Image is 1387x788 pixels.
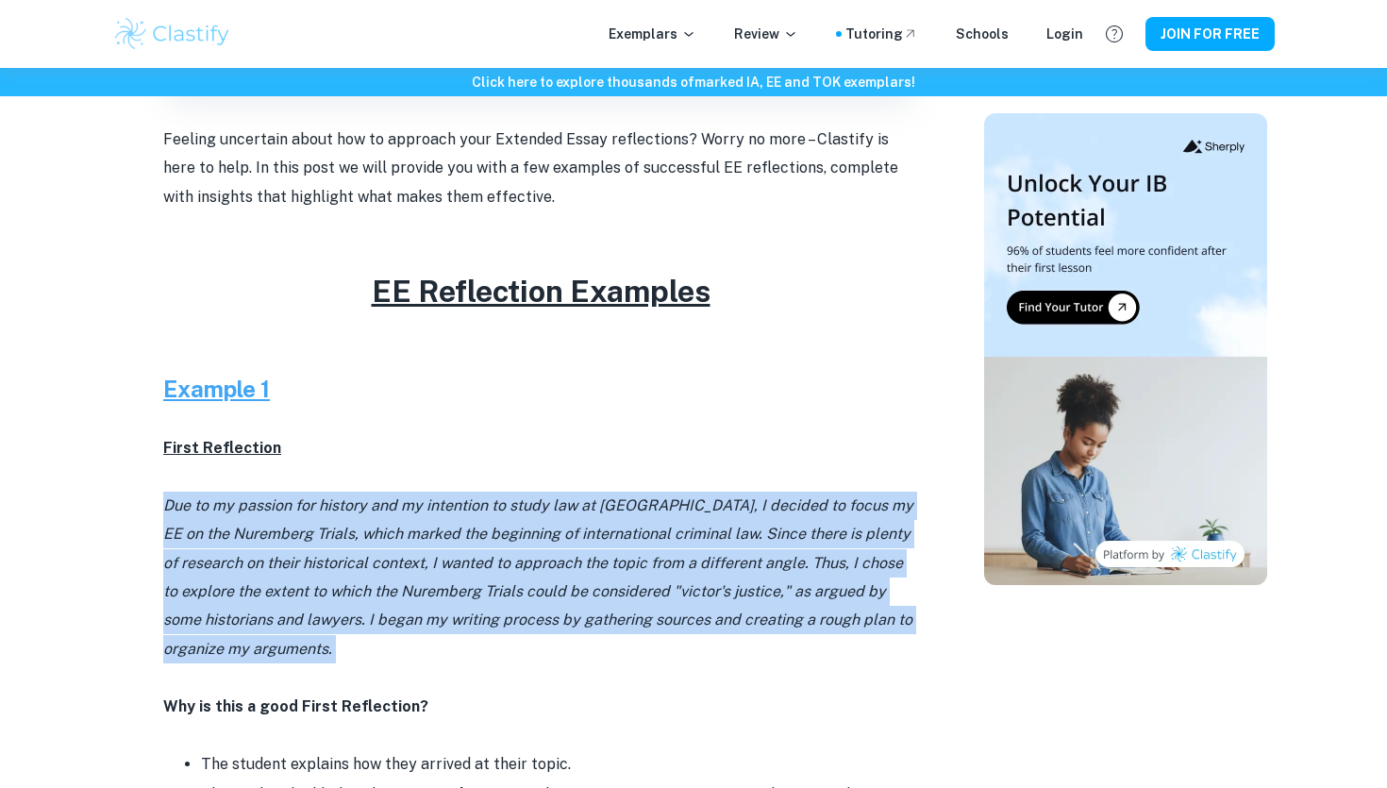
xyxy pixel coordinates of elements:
li: The student explains how they arrived at their topic. [201,749,918,780]
u: First Reflection [163,439,281,457]
strong: Why is this a good First Reflection? [163,697,428,715]
p: Exemplars [609,24,696,44]
u: Example 1 [163,376,270,402]
u: EE Reflection Examples [372,274,710,309]
button: Help and Feedback [1098,18,1130,50]
a: Schools [956,24,1009,44]
p: Review [734,24,798,44]
button: JOIN FOR FREE [1145,17,1275,51]
p: Feeling uncertain about how to approach your Extended Essay reflections? Worry no more – Clastify... [163,126,918,211]
img: Thumbnail [984,113,1267,585]
a: Tutoring [845,24,918,44]
img: Clastify logo [112,15,232,53]
i: Due to my passion for history and my intention to study law at [GEOGRAPHIC_DATA], I decided to fo... [163,496,913,658]
h6: Click here to explore thousands of marked IA, EE and TOK exemplars ! [4,72,1383,92]
a: Login [1046,24,1083,44]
